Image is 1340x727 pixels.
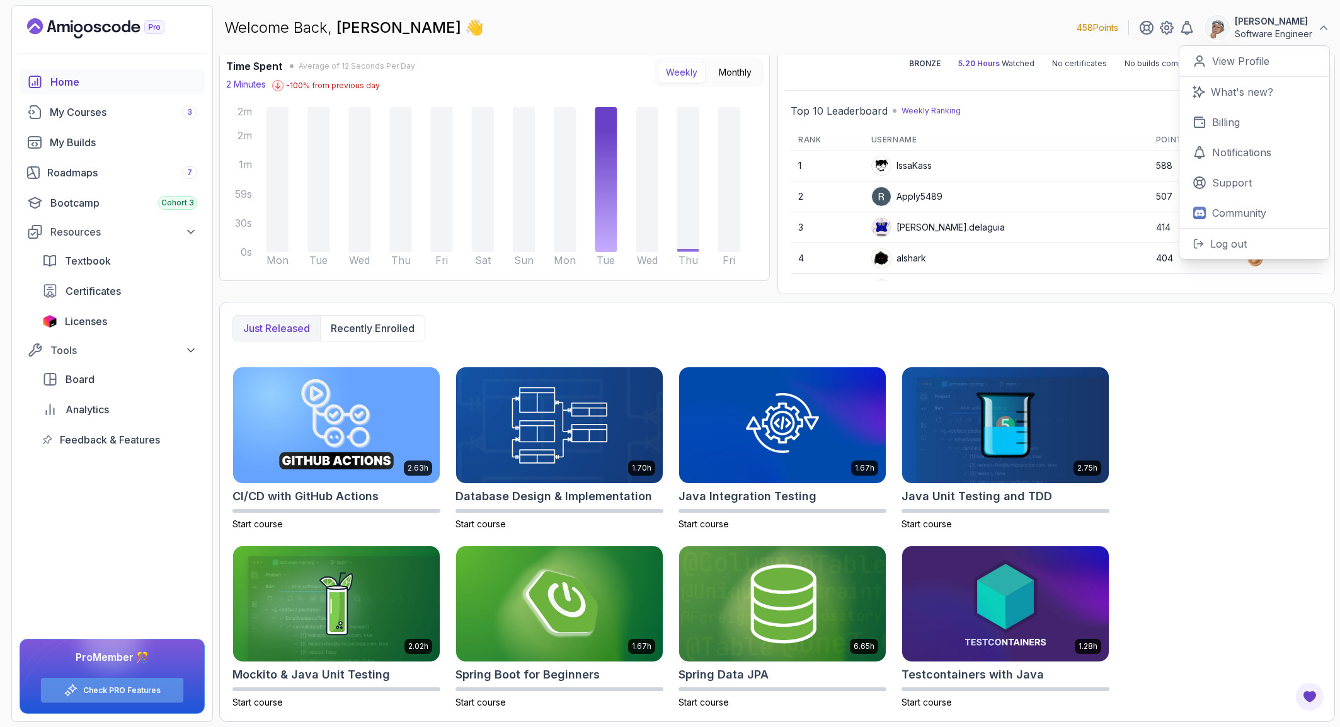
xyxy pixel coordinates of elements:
[239,159,252,171] tspan: 1m
[462,14,489,41] span: 👋
[1148,130,1239,151] th: Points
[1212,145,1271,160] p: Notifications
[871,186,942,207] div: Apply5489
[872,249,891,268] img: user profile image
[723,255,735,266] tspan: Fri
[902,367,1109,530] a: Java Unit Testing and TDD card2.75hJava Unit Testing and TDDStart course
[1235,15,1312,28] p: [PERSON_NAME]
[243,321,310,336] p: Just released
[50,135,197,150] div: My Builds
[408,641,428,651] p: 2.02h
[235,188,252,200] tspan: 59s
[455,518,506,529] span: Start course
[435,255,448,266] tspan: Fri
[1125,59,1203,69] p: No builds completed
[791,130,864,151] th: Rank
[408,463,428,473] p: 2.63h
[902,488,1052,505] h2: Java Unit Testing and TDD
[679,518,729,529] span: Start course
[1295,682,1325,712] button: Open Feedback Button
[958,59,1034,69] p: Watched
[50,74,197,89] div: Home
[791,151,864,181] td: 1
[902,546,1109,662] img: Testcontainers with Java card
[455,666,600,684] h2: Spring Boot for Beginners
[791,243,864,274] td: 4
[632,641,651,651] p: 1.67h
[65,253,111,268] span: Textbook
[235,217,252,229] tspan: 30s
[20,339,205,362] button: Tools
[1179,198,1329,228] a: Community
[50,105,197,120] div: My Courses
[1179,77,1329,107] a: What's new?
[1148,151,1239,181] td: 588
[187,168,192,178] span: 7
[1179,137,1329,168] a: Notifications
[1211,84,1273,100] p: What's new?
[47,165,197,180] div: Roadmaps
[50,224,197,239] div: Resources
[791,181,864,212] td: 2
[50,343,197,358] div: Tools
[791,212,864,243] td: 3
[1148,243,1239,274] td: 404
[20,69,205,94] a: home
[66,402,109,417] span: Analytics
[475,255,491,266] tspan: Sat
[1077,21,1118,34] p: 458 Points
[60,432,160,447] span: Feedback & Features
[1148,181,1239,212] td: 507
[902,697,952,707] span: Start course
[872,280,891,299] img: default monster avatar
[679,546,886,709] a: Spring Data JPA card6.65hSpring Data JPAStart course
[1212,205,1266,220] p: Community
[1235,28,1312,40] p: Software Engineer
[1210,236,1247,251] p: Log out
[83,685,161,696] a: Check PRO Features
[40,677,184,703] button: Check PRO Features
[632,463,651,473] p: 1.70h
[855,463,874,473] p: 1.67h
[872,187,891,206] img: user profile image
[1205,16,1229,40] img: user profile image
[1212,115,1240,130] p: Billing
[1179,46,1329,77] a: View Profile
[266,255,289,266] tspan: Mon
[232,666,390,684] h2: Mockito & Java Unit Testing
[35,397,205,422] a: analytics
[597,255,615,266] tspan: Tue
[238,130,252,142] tspan: 2m
[456,367,663,483] img: Database Design & Implementation card
[711,62,760,83] button: Monthly
[50,195,197,210] div: Bootcamp
[161,198,194,208] span: Cohort 3
[286,81,380,91] p: -100 % from previous day
[1052,59,1107,69] p: No certificates
[637,255,658,266] tspan: Wed
[391,255,411,266] tspan: Thu
[902,666,1044,684] h2: Testcontainers with Java
[1077,463,1097,473] p: 2.75h
[791,274,864,305] td: 5
[679,697,729,707] span: Start course
[232,518,283,529] span: Start course
[27,18,193,38] a: Landing page
[679,367,886,530] a: Java Integration Testing card1.67hJava Integration TestingStart course
[42,315,57,328] img: jetbrains icon
[331,321,415,336] p: Recently enrolled
[226,78,266,91] p: 2 Minutes
[20,100,205,125] a: courses
[20,190,205,215] a: bootcamp
[1212,175,1252,190] p: Support
[871,279,948,299] div: mkobycoats
[20,160,205,185] a: roadmaps
[336,18,465,37] span: [PERSON_NAME]
[679,546,886,662] img: Spring Data JPA card
[1148,274,1239,305] td: 383
[902,518,952,529] span: Start course
[35,309,205,334] a: licenses
[871,156,932,176] div: IssaKass
[309,255,328,266] tspan: Tue
[1079,641,1097,651] p: 1.28h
